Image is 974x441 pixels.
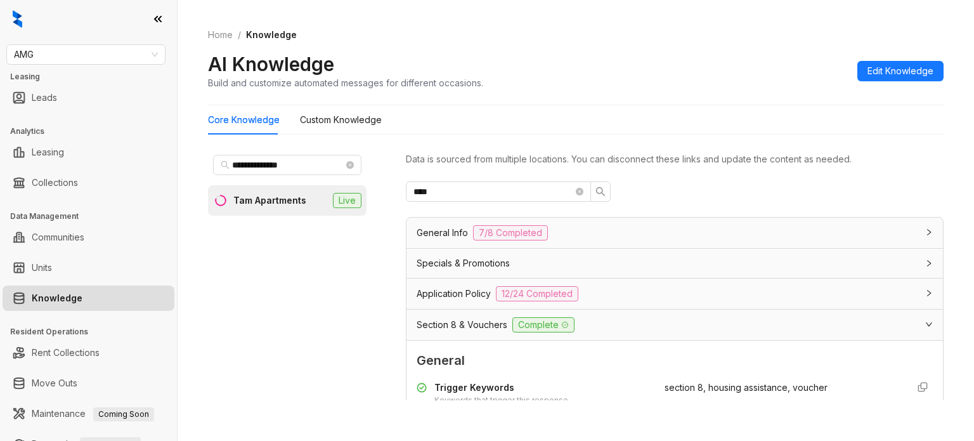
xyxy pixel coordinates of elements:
a: Knowledge [32,286,82,311]
span: General [417,351,933,371]
span: collapsed [925,228,933,236]
span: search [221,161,230,169]
a: Communities [32,225,84,250]
a: Leads [32,85,57,110]
h2: AI Knowledge [208,52,334,76]
span: collapsed [925,260,933,267]
span: Application Policy [417,287,491,301]
li: Rent Collections [3,340,174,365]
span: Specials & Promotions [417,256,510,270]
span: close-circle [346,161,354,169]
li: Units [3,255,174,280]
span: AMG [14,45,158,64]
span: Coming Soon [93,407,154,421]
div: Application Policy12/24 Completed [406,279,943,309]
a: Collections [32,170,78,195]
div: Data is sourced from multiple locations. You can disconnect these links and update the content as... [406,152,944,166]
h3: Data Management [10,211,177,222]
div: Core Knowledge [208,113,280,127]
div: Trigger Keywords [434,381,568,395]
span: expanded [925,320,933,328]
span: General Info [417,226,468,240]
li: Knowledge [3,286,174,311]
li: / [238,28,241,42]
div: Tam Apartments [233,194,306,207]
h3: Analytics [10,126,177,137]
div: Specials & Promotions [406,249,943,278]
div: General Info7/8 Completed [406,218,943,248]
div: Section 8 & VouchersComplete [406,310,943,340]
span: Edit Knowledge [867,64,933,78]
a: Move Outs [32,371,77,396]
a: Leasing [32,140,64,165]
span: close-circle [576,188,583,195]
li: Leads [3,85,174,110]
span: Section 8 & Vouchers [417,318,507,332]
span: Complete [512,317,575,332]
h3: Leasing [10,71,177,82]
span: section 8, housing assistance, voucher [665,382,828,393]
div: Custom Knowledge [300,113,382,127]
a: Home [205,28,235,42]
li: Communities [3,225,174,250]
img: logo [13,10,22,28]
button: Edit Knowledge [857,61,944,81]
span: 12/24 Completed [496,286,578,301]
div: Build and customize automated messages for different occasions. [208,76,483,89]
li: Collections [3,170,174,195]
div: Keywords that trigger this response [434,395,568,407]
a: Units [32,255,52,280]
li: Move Outs [3,371,174,396]
span: 7/8 Completed [473,225,548,240]
span: Knowledge [246,29,297,40]
h3: Resident Operations [10,326,177,338]
a: Rent Collections [32,340,100,365]
li: Leasing [3,140,174,165]
span: search [595,187,606,197]
li: Maintenance [3,401,174,426]
span: collapsed [925,289,933,297]
span: Live [333,193,361,208]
